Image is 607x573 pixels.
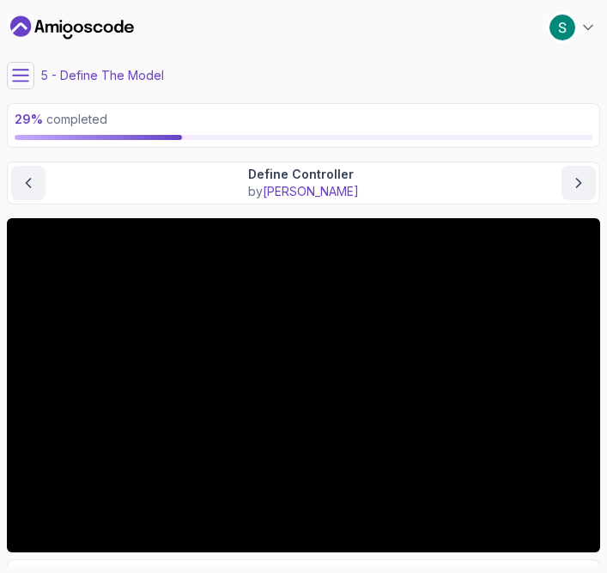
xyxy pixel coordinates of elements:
iframe: 2 - Define Controller [7,218,600,552]
a: Dashboard [10,14,134,41]
span: completed [15,112,107,126]
button: user profile image [549,14,597,41]
button: next content [561,166,596,200]
img: user profile image [549,15,575,40]
p: Define Controller [248,166,359,183]
button: previous content [11,166,46,200]
iframe: chat widget [501,466,607,547]
span: 29 % [15,112,43,126]
span: [PERSON_NAME] [263,184,359,198]
p: by [248,183,359,200]
p: 5 - Define The Model [41,67,164,84]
